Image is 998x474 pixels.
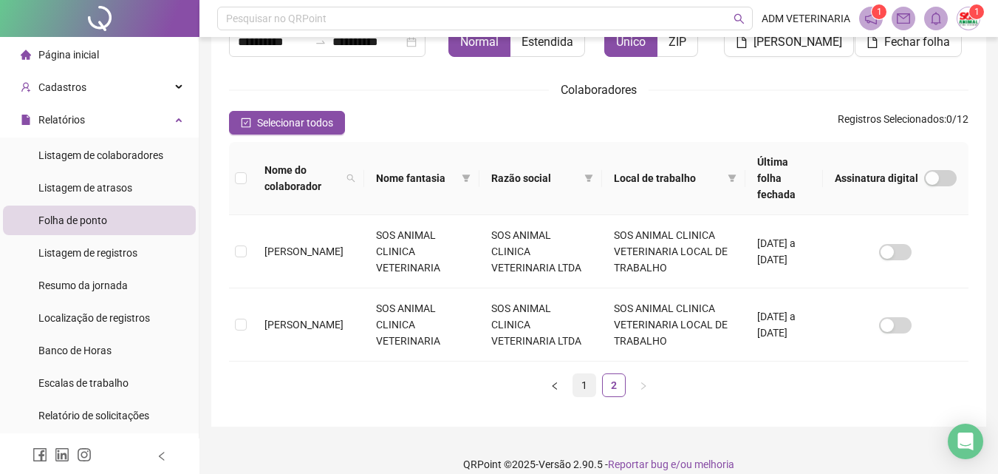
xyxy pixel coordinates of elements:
span: facebook [33,447,47,462]
span: file [736,36,748,48]
span: filter [581,167,596,189]
a: 2 [603,374,625,396]
td: SOS ANIMAL CLINICA VETERINARIA LTDA [479,288,601,362]
span: Nome fantasia [376,170,456,186]
span: Selecionar todos [257,115,333,131]
span: file [21,115,31,125]
span: Cadastros [38,81,86,93]
button: right [632,373,655,397]
span: Normal [460,35,499,49]
span: filter [462,174,471,183]
span: ZIP [669,35,686,49]
li: 2 [602,373,626,397]
button: Fechar folha [855,27,962,57]
span: left [157,451,167,461]
span: Nome do colaborador [264,162,341,194]
span: Escalas de trabalho [38,377,129,389]
span: notification [864,12,878,25]
span: Resumo da jornada [38,280,128,291]
span: Listagem de atrasos [38,182,132,194]
span: Localização de registros [38,312,150,324]
span: ADM VETERINARIA [762,10,850,27]
span: search [346,174,355,183]
td: SOS ANIMAL CLINICA VETERINARIA LOCAL DE TRABALHO [602,288,745,362]
span: instagram [77,447,92,462]
span: Local de trabalho [614,170,722,186]
td: [DATE] a [DATE] [745,215,823,288]
span: user-add [21,82,31,92]
span: filter [728,174,736,183]
span: Assinatura digital [835,170,918,186]
span: right [639,382,648,390]
td: SOS ANIMAL CLINICA VETERINARIA [364,215,479,288]
span: Listagem de colaboradores [38,149,163,161]
span: bell [929,12,943,25]
li: Próxima página [632,373,655,397]
span: Página inicial [38,49,99,61]
div: Open Intercom Messenger [948,424,983,459]
span: Razão social [491,170,578,186]
span: filter [459,167,474,189]
span: Registros Selecionados [838,113,944,125]
span: Banco de Horas [38,345,112,356]
a: 1 [573,374,595,396]
span: [PERSON_NAME] [264,246,344,257]
span: Colaboradores [561,83,637,97]
td: SOS ANIMAL CLINICA VETERINARIA [364,288,479,362]
span: filter [725,167,739,189]
li: 1 [573,373,596,397]
td: SOS ANIMAL CLINICA VETERINARIA LOCAL DE TRABALHO [602,215,745,288]
button: Selecionar todos [229,111,345,135]
span: linkedin [55,447,69,462]
span: 1 [974,7,980,17]
sup: 1 [872,4,886,19]
li: Página anterior [543,373,567,397]
span: [PERSON_NAME] [753,33,842,51]
span: Fechar folha [884,33,950,51]
span: : 0 / 12 [838,111,968,135]
span: search [734,13,745,24]
span: home [21,50,31,60]
sup: Atualize o seu contato no menu Meus Dados [969,4,984,19]
span: Relatório de solicitações [38,410,149,421]
span: mail [897,12,910,25]
span: Folha de ponto [38,214,107,226]
span: search [344,159,358,197]
td: SOS ANIMAL CLINICA VETERINARIA LTDA [479,215,601,288]
span: 1 [877,7,882,17]
span: left [550,382,559,390]
img: 66747 [957,7,980,30]
button: [PERSON_NAME] [724,27,854,57]
span: check-square [241,118,251,128]
span: to [315,36,327,48]
span: Listagem de registros [38,247,137,259]
span: file [867,36,878,48]
span: Único [616,35,646,49]
span: Reportar bug e/ou melhoria [608,458,734,470]
td: [DATE] a [DATE] [745,288,823,362]
span: swap-right [315,36,327,48]
span: Estendida [522,35,573,49]
span: [PERSON_NAME] [264,319,344,331]
span: Relatórios [38,114,85,126]
span: filter [584,174,593,183]
button: left [543,373,567,397]
span: Versão [539,458,571,470]
th: Última folha fechada [745,142,823,215]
